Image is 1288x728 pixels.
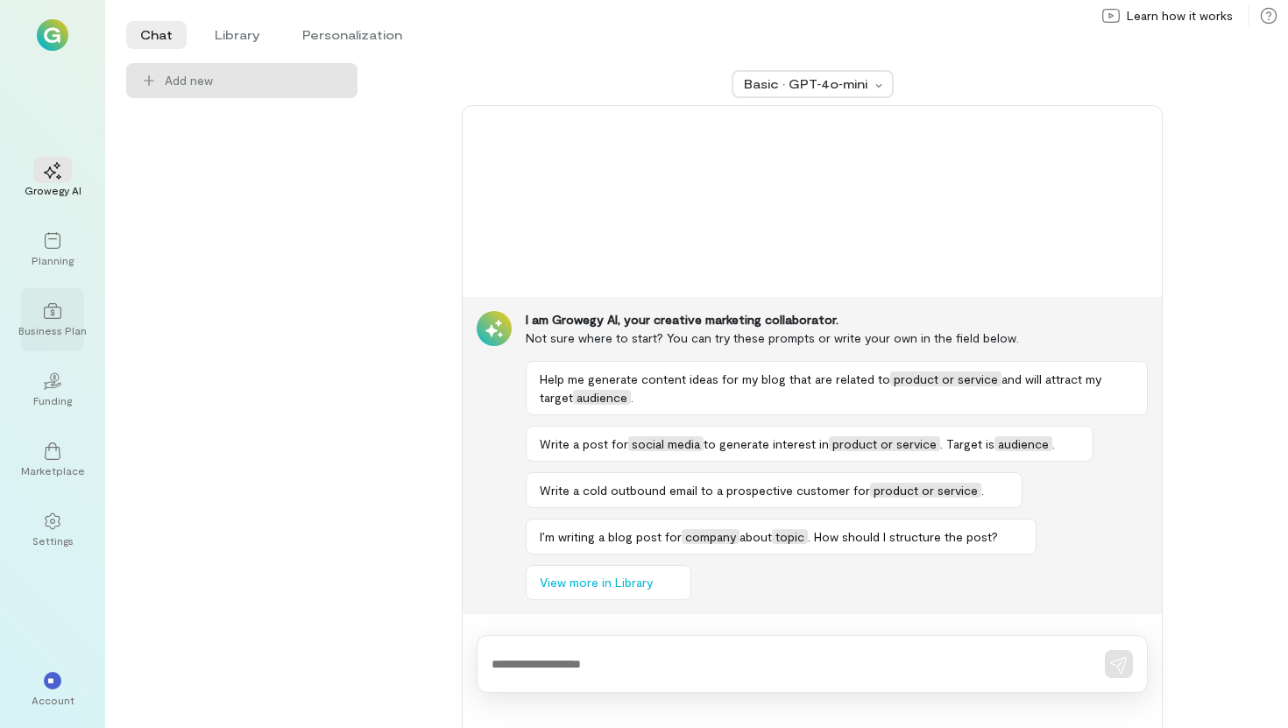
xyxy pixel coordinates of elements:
[540,436,628,451] span: Write a post for
[21,218,84,281] a: Planning
[940,436,994,451] span: . Target is
[628,436,704,451] span: social media
[526,311,1148,329] div: I am Growegy AI, your creative marketing collaborator.
[18,323,87,337] div: Business Plan
[890,371,1001,386] span: product or service
[526,565,691,600] button: View more in Library
[126,21,187,49] li: Chat
[288,21,416,49] li: Personalization
[744,75,870,93] div: Basic · GPT‑4o‑mini
[526,426,1093,462] button: Write a post forsocial mediato generate interest inproduct or service. Target isaudience.
[526,519,1037,555] button: I’m writing a blog post forcompanyabouttopic. How should I structure the post?
[1127,7,1233,25] span: Learn how it works
[21,428,84,491] a: Marketplace
[870,483,981,498] span: product or service
[33,393,72,407] div: Funding
[21,148,84,211] a: Growegy AI
[540,529,682,544] span: I’m writing a blog post for
[631,390,633,405] span: .
[1052,436,1055,451] span: .
[201,21,274,49] li: Library
[165,72,213,89] span: Add new
[21,358,84,421] a: Funding
[21,463,85,477] div: Marketplace
[32,534,74,548] div: Settings
[32,693,74,707] div: Account
[704,436,829,451] span: to generate interest in
[540,483,870,498] span: Write a cold outbound email to a prospective customer for
[526,361,1148,415] button: Help me generate content ideas for my blog that are related toproduct or serviceand will attract ...
[808,529,998,544] span: . How should I structure the post?
[540,371,890,386] span: Help me generate content ideas for my blog that are related to
[772,529,808,544] span: topic
[682,529,740,544] span: company
[21,498,84,562] a: Settings
[540,574,653,591] span: View more in Library
[526,329,1148,347] div: Not sure where to start? You can try these prompts or write your own in the field below.
[32,253,74,267] div: Planning
[829,436,940,451] span: product or service
[981,483,984,498] span: .
[573,390,631,405] span: audience
[21,288,84,351] a: Business Plan
[25,183,81,197] div: Growegy AI
[740,529,772,544] span: about
[526,472,1023,508] button: Write a cold outbound email to a prospective customer forproduct or service.
[994,436,1052,451] span: audience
